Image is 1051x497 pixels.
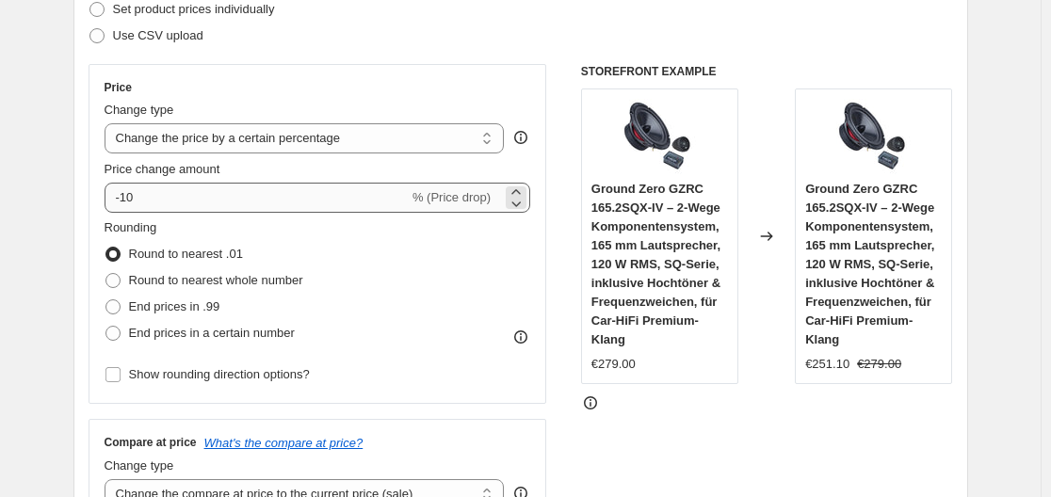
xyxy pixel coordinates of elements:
button: What's the compare at price? [204,436,364,450]
img: 51hHPKcV9kL_80x.jpg [622,99,697,174]
span: Ground Zero GZRC 165.2SQX-IV – 2-Wege Komponentensystem, 165 mm Lautsprecher, 120 W RMS, SQ-Serie... [805,182,934,346]
img: 51hHPKcV9kL_80x.jpg [836,99,912,174]
span: Ground Zero GZRC 165.2SQX-IV – 2-Wege Komponentensystem, 165 mm Lautsprecher, 120 W RMS, SQ-Serie... [591,182,720,346]
span: Round to nearest whole number [129,273,303,287]
span: Show rounding direction options? [129,367,310,381]
span: Price change amount [105,162,220,176]
span: Change type [105,458,174,473]
input: -15 [105,183,409,213]
span: Set product prices individually [113,2,275,16]
span: End prices in a certain number [129,326,295,340]
span: Rounding [105,220,157,234]
h6: STOREFRONT EXAMPLE [581,64,953,79]
span: Round to nearest .01 [129,247,243,261]
span: Change type [105,103,174,117]
span: End prices in .99 [129,299,220,313]
h3: Price [105,80,132,95]
div: help [511,128,530,147]
h3: Compare at price [105,435,197,450]
div: €279.00 [591,355,636,374]
span: % (Price drop) [412,190,491,204]
span: Use CSV upload [113,28,203,42]
strike: €279.00 [857,355,901,374]
div: €251.10 [805,355,849,374]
